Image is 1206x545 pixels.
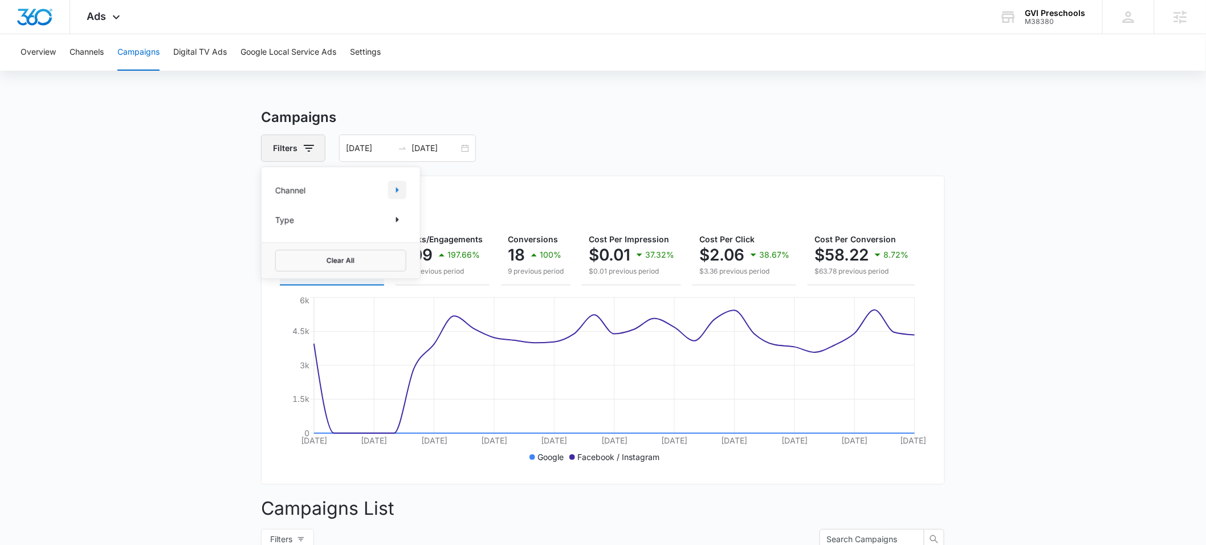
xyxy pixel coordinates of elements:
input: End date [411,142,459,154]
tspan: [DATE] [301,436,327,445]
button: Channels [70,34,104,71]
tspan: [DATE] [661,436,687,445]
div: account name [1025,9,1086,18]
p: 8.72% [883,251,908,259]
span: Ads [87,10,107,22]
tspan: 6k [300,295,309,305]
button: Clear All [275,250,406,271]
p: Facebook / Instagram [577,451,659,463]
button: Campaigns [117,34,160,71]
p: 100% [540,251,561,259]
tspan: 4.5k [292,326,309,336]
tspan: 3k [300,360,309,370]
p: $0.01 [589,246,630,264]
tspan: [DATE] [421,436,447,445]
span: Cost Per Impression [589,234,669,244]
p: Campaigns List [261,495,945,522]
tspan: 1.5k [292,394,309,404]
tspan: [DATE] [722,436,748,445]
p: 37.32% [645,251,674,259]
p: Type [275,214,294,226]
p: 171 previous period [402,266,483,276]
tspan: [DATE] [842,436,868,445]
div: account id [1025,18,1086,26]
span: to [398,144,407,153]
p: 18 [508,246,525,264]
button: Filters [261,135,325,162]
button: Digital TV Ads [173,34,227,71]
p: $2.06 [699,246,744,264]
p: 9 previous period [508,266,564,276]
p: $63.78 previous period [814,266,908,276]
tspan: [DATE] [900,436,926,445]
p: $0.01 previous period [589,266,674,276]
span: swap-right [398,144,407,153]
tspan: [DATE] [781,436,808,445]
span: Clicks/Engagements [402,234,483,244]
span: Cost Per Conversion [814,234,896,244]
span: Conversions [508,234,558,244]
tspan: [DATE] [601,436,628,445]
p: $58.22 [814,246,869,264]
button: Show Type filters [388,210,406,229]
span: Cost Per Click [699,234,755,244]
button: Show Channel filters [388,181,406,199]
p: 197.66% [447,251,480,259]
input: Start date [346,142,393,154]
tspan: [DATE] [481,436,507,445]
h3: Campaigns [261,107,945,128]
p: Google [537,451,564,463]
span: search [924,535,944,544]
button: Google Local Service Ads [241,34,336,71]
button: Overview [21,34,56,71]
p: Channel [275,184,305,196]
button: Settings [350,34,381,71]
tspan: 0 [304,428,309,438]
tspan: [DATE] [361,436,387,445]
p: $3.36 previous period [699,266,789,276]
tspan: [DATE] [541,436,568,445]
p: 38.67% [759,251,789,259]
